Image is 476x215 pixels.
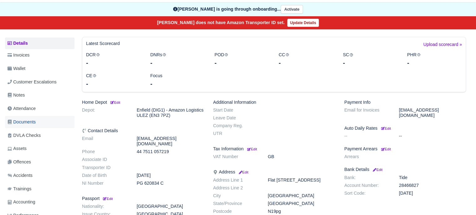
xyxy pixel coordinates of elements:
dd: Tide [394,175,471,180]
h6: Latest Scorecard [86,41,120,46]
a: Details [5,37,74,49]
iframe: Chat Widget [445,185,476,215]
dd: PG 620834 C [132,181,208,186]
span: Documents [8,118,36,126]
span: Accounting [8,198,35,206]
dt: Email for Invoices [340,107,394,118]
dt: Transporter ID [77,165,132,170]
a: Edit [380,126,391,131]
a: Upload scorecard » [423,41,462,51]
span: Trainings [8,185,31,192]
div: POD [210,51,274,67]
small: Edit [381,127,391,130]
a: Offences [5,156,74,168]
div: SC [338,51,402,67]
dd: [GEOGRAPHIC_DATA] [132,204,208,209]
h6: Additional Information [213,100,335,105]
dt: Nationality: [77,204,132,209]
h6: Payment Arrears [344,146,466,152]
small: Edit [372,168,382,172]
span: Attendance [8,105,36,112]
div: DNRs [146,51,210,67]
div: - [86,58,141,67]
a: Trainings [5,183,74,195]
dt: -- [340,133,394,139]
a: Accounting [5,196,74,208]
a: Update Details [287,19,319,27]
a: Invoices [5,49,74,61]
dd: Flat [STREET_ADDRESS] [263,177,340,183]
span: Notes [8,92,25,99]
h6: Bank Details [344,167,466,172]
dt: NI Number [77,181,132,186]
small: Edit [381,147,391,151]
span: DVLA Checks [8,132,41,139]
dd: 44 7511 057219 [132,149,208,154]
div: - [343,58,398,67]
a: Wallet [5,62,74,75]
span: Wallet [8,65,25,72]
dt: Depot: [77,107,132,118]
dt: VAT Number [208,154,263,159]
dd: -- [394,133,471,139]
h6: Passport [82,196,204,201]
dd: [EMAIL_ADDRESS][DOMAIN_NAME] [394,107,471,118]
h6: Address [213,169,335,175]
span: Offences [8,158,31,166]
dd: [DATE] [132,173,208,178]
a: Notes [5,89,74,101]
div: - [407,58,462,67]
h6: Auto Daily Rates [344,126,466,131]
a: Edit [380,146,391,151]
div: DCR [81,51,146,67]
small: Edit [247,147,257,151]
button: Activate [281,5,303,14]
dt: Sort Code: [340,191,394,196]
a: Attendance [5,102,74,115]
dt: Company Reg. [208,123,263,128]
dt: Address Line 2 [208,185,263,191]
a: DVLA Checks [5,129,74,142]
div: CE [81,72,146,88]
dt: City [208,193,263,198]
dt: UTR [208,131,263,136]
a: Assets [5,142,74,155]
dt: Associate ID [77,157,132,162]
span: Accidents [8,172,33,179]
dt: Leave Date [208,115,263,121]
span: Customer Escalations [8,78,57,86]
div: CC [274,51,338,67]
dt: Email [77,136,132,147]
dd: GB [263,154,340,159]
a: Accidents [5,169,74,182]
dt: Arrears [340,154,394,159]
small: Edit [238,170,248,174]
h6: Payment Info [344,100,466,105]
dt: Date of Birth [77,173,132,178]
div: - [279,58,333,67]
a: Edit [102,196,113,201]
dt: State/Province [208,201,263,206]
div: - [150,79,205,88]
a: Edit [238,169,248,174]
small: Edit [102,197,113,201]
span: Invoices [8,52,29,59]
div: - [214,58,269,67]
dd: Enfield (DIG1) - Amazon Logistics ULEZ (EN3 7PZ) [132,107,208,118]
h6: Tax Information [213,146,335,152]
dt: Address Line 1 [208,177,263,183]
a: Documents [5,116,74,128]
a: Edit [246,146,257,151]
dt: Phone [77,149,132,154]
dd: N19pg [263,209,340,214]
a: Edit [110,100,120,105]
dd: [EMAIL_ADDRESS][DOMAIN_NAME] [132,136,208,147]
dt: Account Number: [340,183,394,188]
div: PHR [402,51,467,67]
dt: Start Date [208,107,263,113]
dd: [GEOGRAPHIC_DATA] [263,201,340,206]
div: Focus [146,72,210,88]
span: Assets [8,145,27,152]
div: - [86,79,141,88]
